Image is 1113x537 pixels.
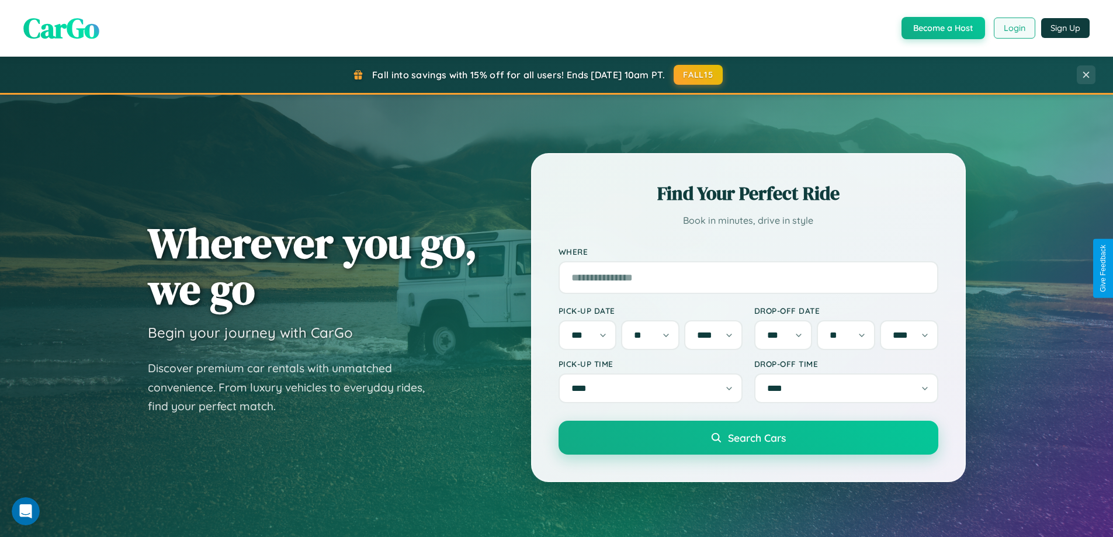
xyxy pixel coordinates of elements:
label: Drop-off Time [754,359,938,369]
iframe: Intercom live chat [12,497,40,525]
button: Search Cars [559,421,938,455]
button: Become a Host [902,17,985,39]
label: Pick-up Time [559,359,743,369]
button: FALL15 [674,65,723,85]
p: Discover premium car rentals with unmatched convenience. From luxury vehicles to everyday rides, ... [148,359,440,416]
h3: Begin your journey with CarGo [148,324,353,341]
button: Login [994,18,1035,39]
button: Sign Up [1041,18,1090,38]
span: Search Cars [728,431,786,444]
label: Where [559,247,938,257]
p: Book in minutes, drive in style [559,212,938,229]
label: Drop-off Date [754,306,938,316]
h2: Find Your Perfect Ride [559,181,938,206]
span: CarGo [23,9,99,47]
h1: Wherever you go, we go [148,220,477,312]
label: Pick-up Date [559,306,743,316]
span: Fall into savings with 15% off for all users! Ends [DATE] 10am PT. [372,69,665,81]
div: Give Feedback [1099,245,1107,292]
